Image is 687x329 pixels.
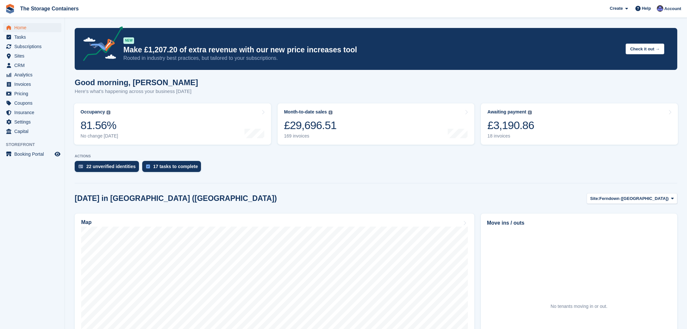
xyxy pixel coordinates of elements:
[81,109,105,115] div: Occupancy
[18,3,81,14] a: The Storage Containers
[3,117,61,126] a: menu
[657,5,663,12] img: Dan Excell
[329,111,332,114] img: icon-info-grey-7440780725fd019a000dd9b08b2336e03edf1995a4989e88bcd33f0948082b44.svg
[75,161,142,175] a: 22 unverified identities
[3,33,61,42] a: menu
[14,33,53,42] span: Tasks
[3,99,61,108] a: menu
[551,303,607,310] div: No tenants moving in or out.
[6,141,65,148] span: Storefront
[81,219,92,225] h2: Map
[14,99,53,108] span: Coupons
[14,117,53,126] span: Settings
[5,4,15,14] img: stora-icon-8386f47178a22dfd0bd8f6a31ec36ba5ce8667c1dd55bd0f319d3a0aa187defe.svg
[54,150,61,158] a: Preview store
[14,70,53,79] span: Analytics
[626,44,664,54] button: Check it out →
[14,51,53,60] span: Sites
[74,103,271,145] a: Occupancy 81.56% No change [DATE]
[14,42,53,51] span: Subscriptions
[123,45,620,55] p: Make £1,207.20 of extra revenue with our new price increases tool
[75,88,198,95] p: Here's what's happening across your business [DATE]
[81,119,118,132] div: 81.56%
[599,195,668,202] span: Ferndown ([GEOGRAPHIC_DATA])
[86,164,136,169] div: 22 unverified identities
[481,103,678,145] a: Awaiting payment £3,190.86 18 invoices
[14,108,53,117] span: Insurance
[153,164,198,169] div: 17 tasks to complete
[3,108,61,117] a: menu
[14,89,53,98] span: Pricing
[3,80,61,89] a: menu
[3,42,61,51] a: menu
[81,133,118,139] div: No change [DATE]
[3,23,61,32] a: menu
[75,78,198,87] h1: Good morning, [PERSON_NAME]
[142,161,205,175] a: 17 tasks to complete
[284,109,327,115] div: Month-to-date sales
[78,26,123,63] img: price-adjustments-announcement-icon-8257ccfd72463d97f412b2fc003d46551f7dbcb40ab6d574587a9cd5c0d94...
[278,103,475,145] a: Month-to-date sales £29,696.51 169 invoices
[146,164,150,168] img: task-75834270c22a3079a89374b754ae025e5fb1db73e45f91037f5363f120a921f8.svg
[487,133,534,139] div: 18 invoices
[75,154,677,158] p: ACTIONS
[3,150,61,159] a: menu
[664,6,681,12] span: Account
[14,127,53,136] span: Capital
[106,111,110,114] img: icon-info-grey-7440780725fd019a000dd9b08b2336e03edf1995a4989e88bcd33f0948082b44.svg
[487,219,671,227] h2: Move ins / outs
[610,5,623,12] span: Create
[123,55,620,62] p: Rooted in industry best practices, but tailored to your subscriptions.
[123,37,134,44] div: NEW
[14,23,53,32] span: Home
[284,119,337,132] div: £29,696.51
[487,119,534,132] div: £3,190.86
[14,80,53,89] span: Invoices
[587,193,677,204] button: Site: Ferndown ([GEOGRAPHIC_DATA])
[79,164,83,168] img: verify_identity-adf6edd0f0f0b5bbfe63781bf79b02c33cf7c696d77639b501bdc392416b5a36.svg
[528,111,532,114] img: icon-info-grey-7440780725fd019a000dd9b08b2336e03edf1995a4989e88bcd33f0948082b44.svg
[3,51,61,60] a: menu
[3,70,61,79] a: menu
[3,61,61,70] a: menu
[75,194,277,203] h2: [DATE] in [GEOGRAPHIC_DATA] ([GEOGRAPHIC_DATA])
[487,109,526,115] div: Awaiting payment
[14,61,53,70] span: CRM
[642,5,651,12] span: Help
[3,89,61,98] a: menu
[590,195,599,202] span: Site:
[14,150,53,159] span: Booking Portal
[3,127,61,136] a: menu
[284,133,337,139] div: 169 invoices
